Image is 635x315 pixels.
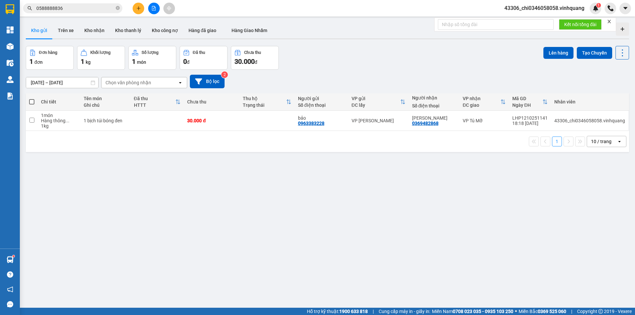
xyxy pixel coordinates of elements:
div: 0963383228 [298,121,324,126]
span: file-add [151,6,156,11]
img: warehouse-icon [7,256,14,263]
div: Thu hộ [243,96,286,101]
span: đơn [34,59,43,65]
div: Hàng thông thường [41,118,77,123]
th: Toggle SortBy [459,93,509,111]
input: Select a date range. [26,77,98,88]
button: Lên hàng [543,47,573,59]
button: Hàng đã giao [183,22,222,38]
div: ĐC giao [463,102,500,108]
button: Đơn hàng1đơn [26,46,74,70]
span: đ [255,59,257,65]
span: 0 [183,58,187,65]
img: dashboard-icon [7,26,14,33]
div: Người gửi [298,96,345,101]
button: Bộ lọc [190,75,225,88]
input: Nhập số tổng đài [438,19,554,30]
div: VP nhận [463,96,500,101]
button: 1 [552,137,562,146]
button: Trên xe [53,22,79,38]
span: close [607,19,612,24]
button: Chưa thu30.000đ [231,46,279,70]
sup: 1 [13,255,15,257]
span: plus [136,6,141,11]
div: Đã thu [193,50,205,55]
span: | [373,308,374,315]
span: Kết nối tổng đài [564,21,596,28]
span: Hàng Giao Nhầm [232,28,267,33]
img: logo-vxr [6,4,14,14]
button: caret-down [619,3,631,14]
span: Hỗ trợ kỹ thuật: [307,308,368,315]
div: Đơn hàng [39,50,57,55]
span: 1 [29,58,33,65]
div: Đã thu [134,96,176,101]
button: Tạo Chuyến [577,47,612,59]
span: 30.000 [234,58,255,65]
th: Toggle SortBy [509,93,551,111]
div: VP gửi [352,96,400,101]
button: file-add [148,3,160,14]
div: Chưa thu [244,50,261,55]
div: Chi tiết [41,99,77,104]
button: Kết nối tổng đài [559,19,602,30]
div: Số lượng [142,50,158,55]
span: question-circle [7,271,13,278]
span: Miền Bắc [519,308,566,315]
strong: 1900 633 818 [339,309,368,314]
div: Khối lượng [90,50,110,55]
span: 1 [597,3,600,8]
button: Kho công nợ [147,22,183,38]
span: copyright [598,309,603,314]
div: Trạng thái [243,102,286,108]
div: 30.000 đ [187,118,236,123]
button: Kho nhận [79,22,110,38]
span: đ [187,59,190,65]
strong: 0708 023 035 - 0935 103 250 [453,309,513,314]
div: VP [PERSON_NAME] [352,118,405,123]
img: warehouse-icon [7,43,14,50]
button: Kho thanh lý [110,22,147,38]
div: 0369482868 [412,121,439,126]
span: 1 [132,58,136,65]
button: Số lượng1món [128,46,176,70]
div: Chọn văn phòng nhận [106,79,151,86]
span: search [27,6,32,11]
sup: 1 [596,3,601,8]
span: ... [65,118,69,123]
div: 1 bịch túi bóng đen [84,118,127,123]
button: aim [163,3,175,14]
span: 43306_chi0346058058.vinhquang [499,4,590,12]
div: bảo [298,115,345,121]
span: kg [86,59,91,65]
th: Toggle SortBy [131,93,184,111]
span: món [137,59,146,65]
div: Tạo kho hàng mới [616,22,629,36]
th: Toggle SortBy [348,93,409,111]
div: Ghi chú [84,102,127,108]
div: 18:18 [DATE] [512,121,548,126]
button: Khối lượng1kg [77,46,125,70]
span: aim [167,6,171,11]
div: ĐC lấy [352,102,400,108]
span: close-circle [116,6,120,10]
img: icon-new-feature [593,5,599,11]
strong: 0369 525 060 [538,309,566,314]
th: Toggle SortBy [239,93,295,111]
img: warehouse-icon [7,76,14,83]
span: notification [7,286,13,293]
sup: 2 [221,71,228,78]
span: | [571,308,572,315]
div: 1 kg [41,123,77,129]
div: VP Tú Mỡ [463,118,506,123]
svg: open [617,139,622,144]
div: HTTT [134,102,176,108]
div: Nhân viên [554,99,625,104]
span: Cung cấp máy in - giấy in: [379,308,430,315]
div: Tên món [84,96,127,101]
button: Đã thu0đ [180,46,228,70]
img: solution-icon [7,93,14,99]
div: 1 món [41,113,77,118]
div: Người nhận [412,95,456,100]
div: Mã GD [512,96,542,101]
